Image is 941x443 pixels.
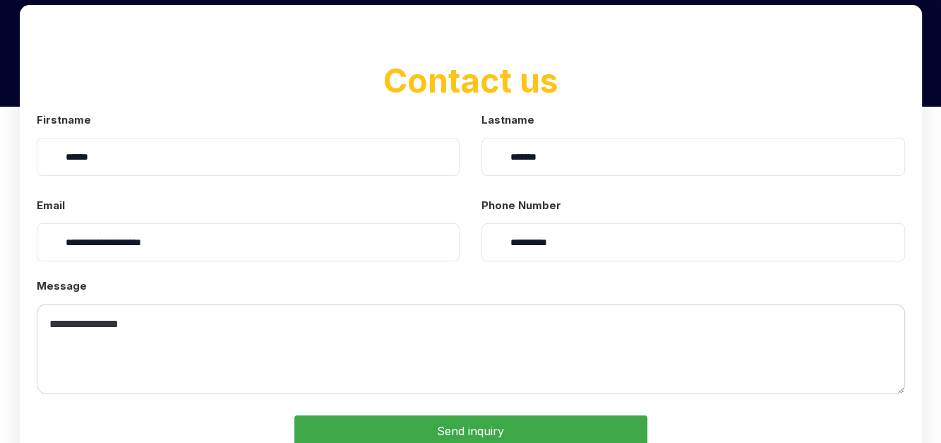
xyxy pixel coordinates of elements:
[481,198,905,213] label: Phone Number
[481,112,905,128] label: Lastname
[37,198,460,213] label: Email
[383,61,558,100] span: Contact us
[37,278,905,294] label: Message
[37,112,460,128] label: Firstname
